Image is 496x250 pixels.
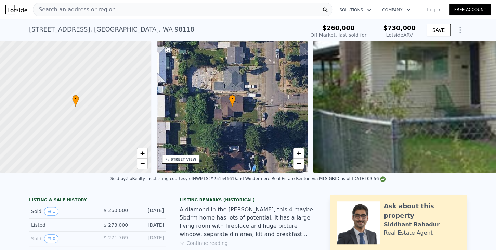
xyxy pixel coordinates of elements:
[383,32,416,38] div: Lotside ARV
[104,235,128,240] span: $ 271,769
[380,176,386,182] img: NWMLS Logo
[44,234,58,243] button: View historical data
[72,95,79,107] div: •
[427,24,451,36] button: SAVE
[110,176,155,181] div: Sold by ZipRealty Inc. .
[384,201,460,221] div: Ask about this property
[180,205,316,238] div: A diamond in the [PERSON_NAME], this 4 maybe 5bdrm home has lots of potential. It has a large liv...
[293,148,304,159] a: Zoom in
[133,207,164,216] div: [DATE]
[310,32,366,38] div: Off Market, last sold for
[44,207,58,216] button: View historical data
[31,207,92,216] div: Sold
[104,222,128,228] span: $ 273,000
[334,4,377,16] button: Solutions
[72,96,79,102] span: •
[229,96,236,102] span: •
[384,229,433,237] div: Real Estate Agent
[29,25,194,34] div: [STREET_ADDRESS] , [GEOGRAPHIC_DATA] , WA 98118
[31,234,92,243] div: Sold
[322,24,355,32] span: $260,000
[133,222,164,228] div: [DATE]
[140,159,144,168] span: −
[171,157,196,162] div: STREET VIEW
[31,222,92,228] div: Listed
[297,149,301,158] span: +
[29,197,166,204] div: LISTING & SALE HISTORY
[133,234,164,243] div: [DATE]
[453,23,467,37] button: Show Options
[137,148,147,159] a: Zoom in
[33,5,116,14] span: Search an address or region
[229,95,236,107] div: •
[137,159,147,169] a: Zoom out
[180,197,316,203] div: Listing Remarks (Historical)
[293,159,304,169] a: Zoom out
[419,6,449,13] a: Log In
[155,176,386,181] div: Listing courtesy of NWMLS (#25154661) and Windermere Real Estate Renton via MLS GRID as of [DATE]...
[5,5,27,14] img: Lotside
[383,24,416,32] span: $730,000
[140,149,144,158] span: +
[377,4,416,16] button: Company
[104,208,128,213] span: $ 260,000
[449,4,491,15] a: Free Account
[180,240,228,247] button: Continue reading
[384,221,440,229] div: Siddhant Bahadur
[297,159,301,168] span: −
